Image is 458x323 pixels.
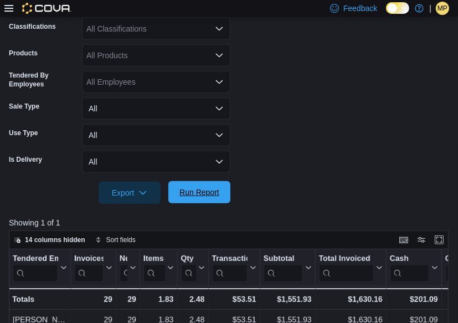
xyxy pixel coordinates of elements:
[212,254,248,282] div: Transaction Average
[212,254,248,264] div: Transaction Average
[82,124,230,146] button: All
[390,254,429,282] div: Cash
[120,293,136,306] div: 29
[120,254,136,282] button: Net Sold
[13,254,67,282] button: Tendered Employee
[386,2,409,14] input: Dark Mode
[264,254,303,282] div: Subtotal
[74,254,104,264] div: Invoices Sold
[143,254,165,282] div: Items Per Transaction
[168,181,230,203] button: Run Report
[74,254,112,282] button: Invoices Sold
[264,254,312,282] button: Subtotal
[25,235,85,244] span: 14 columns hidden
[82,98,230,120] button: All
[13,254,58,264] div: Tendered Employee
[9,102,39,111] label: Sale Type
[436,2,449,15] div: Melissa Pettitt
[319,254,374,264] div: Total Invoiced
[264,293,312,306] div: $1,551.93
[181,254,196,282] div: Qty Per Transaction
[215,78,224,86] button: Open list of options
[9,233,90,247] button: 14 columns hidden
[319,293,383,306] div: $1,630.16
[120,254,127,264] div: Net Sold
[343,3,377,14] span: Feedback
[319,254,374,282] div: Total Invoiced
[22,3,71,14] img: Cova
[390,254,429,264] div: Cash
[181,254,205,282] button: Qty Per Transaction
[82,151,230,173] button: All
[215,51,224,60] button: Open list of options
[390,254,438,282] button: Cash
[74,254,104,282] div: Invoices Sold
[390,293,438,306] div: $201.09
[9,217,453,228] p: Showing 1 of 1
[415,233,428,247] button: Display options
[99,182,161,204] button: Export
[12,293,67,306] div: Totals
[9,129,38,137] label: Use Type
[433,233,446,247] button: Enter fullscreen
[74,293,112,306] div: 29
[120,254,127,282] div: Net Sold
[143,293,174,306] div: 1.83
[9,49,38,58] label: Products
[212,293,256,306] div: $53.51
[91,233,140,247] button: Sort fields
[215,24,224,33] button: Open list of options
[179,187,219,198] span: Run Report
[264,254,303,264] div: Subtotal
[105,182,154,204] span: Export
[181,254,196,264] div: Qty Per Transaction
[438,2,447,15] span: MP
[143,254,174,282] button: Items Per Transaction
[9,22,56,31] label: Classifications
[9,71,78,89] label: Tendered By Employees
[429,2,431,15] p: |
[9,155,42,164] label: Is Delivery
[106,235,136,244] span: Sort fields
[143,254,165,264] div: Items Per Transaction
[397,233,410,247] button: Keyboard shortcuts
[181,293,205,306] div: 2.48
[212,254,256,282] button: Transaction Average
[319,254,383,282] button: Total Invoiced
[13,254,58,282] div: Tendered Employee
